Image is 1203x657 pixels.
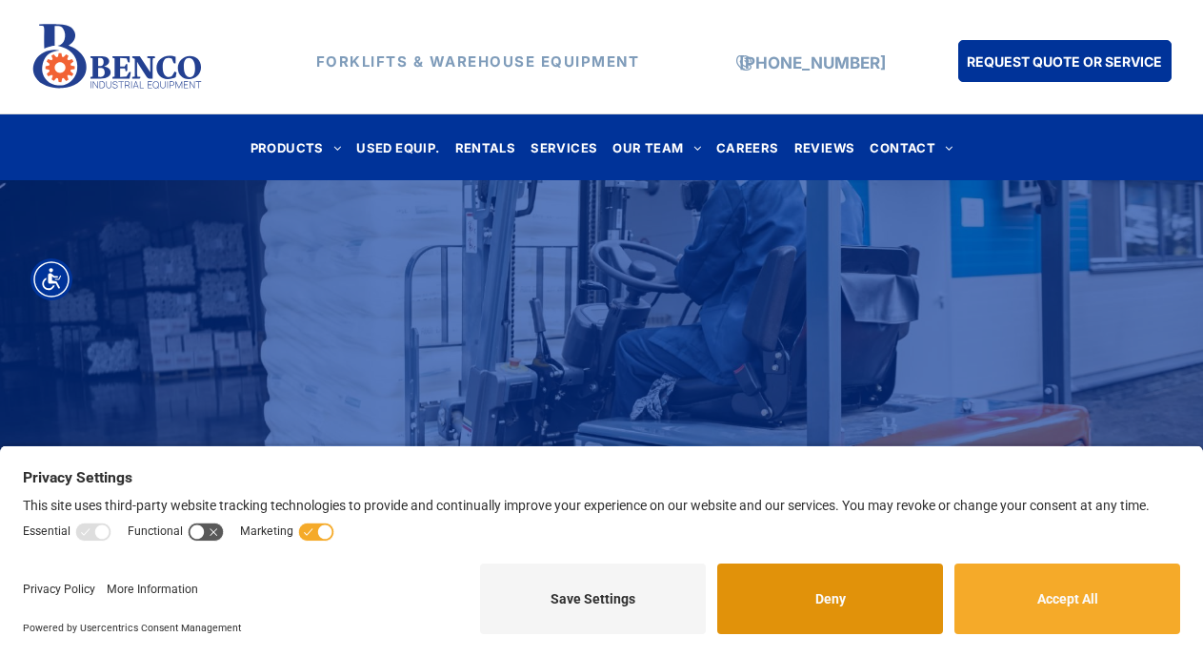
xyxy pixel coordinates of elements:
a: SERVICES [523,134,605,160]
a: OUR TEAM [605,134,709,160]
a: CONTACT [862,134,960,160]
div: Accessibility Menu [30,258,72,300]
a: PRODUCTS [243,134,350,160]
a: [PHONE_NUMBER] [739,53,886,72]
strong: FORKLIFTS & WAREHOUSE EQUIPMENT [316,52,640,71]
a: RENTALS [448,134,524,160]
a: USED EQUIP. [349,134,447,160]
a: REQUEST QUOTE OR SERVICE [958,40,1172,82]
a: CAREERS [709,134,787,160]
span: REQUEST QUOTE OR SERVICE [967,44,1162,79]
a: REVIEWS [787,134,863,160]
